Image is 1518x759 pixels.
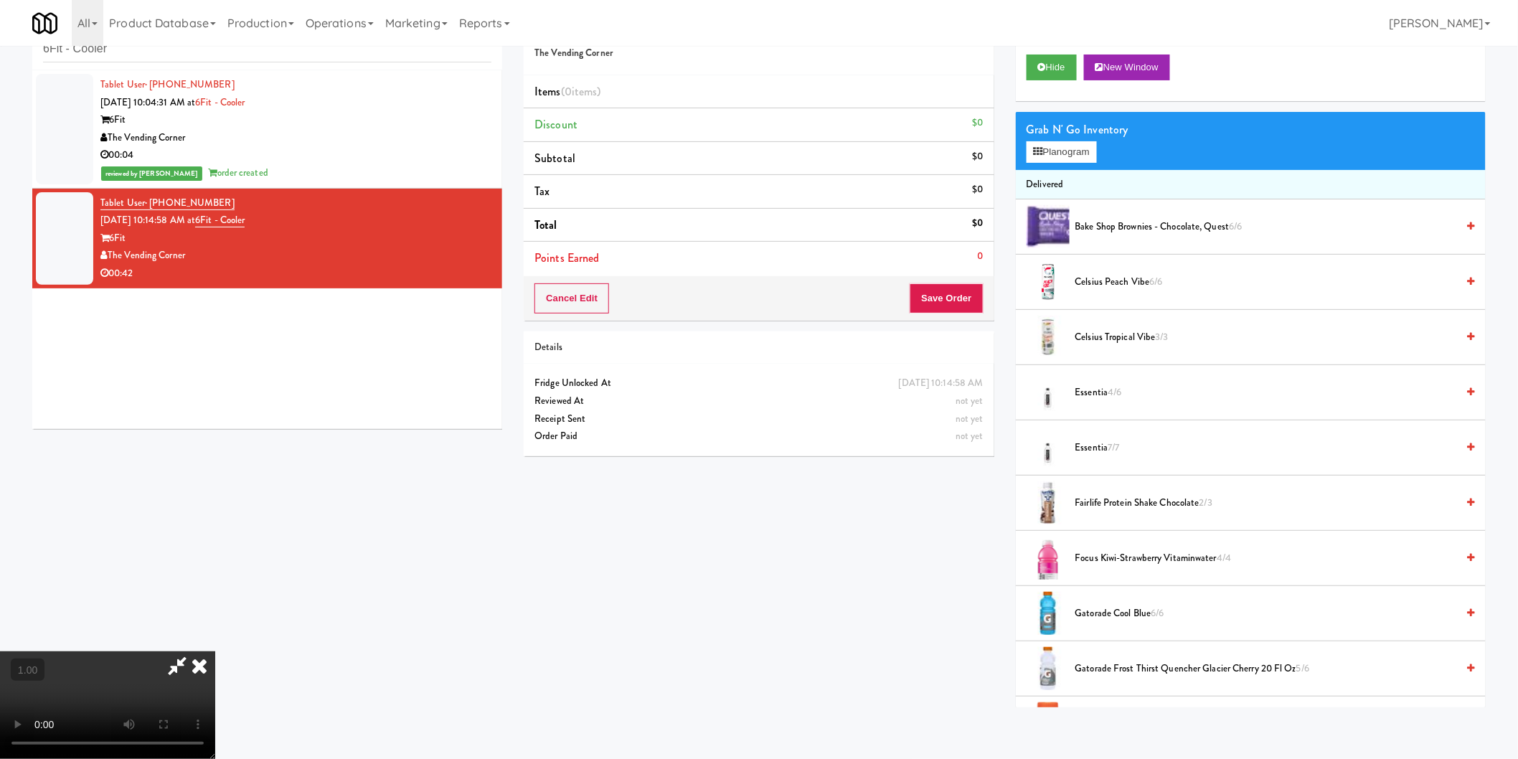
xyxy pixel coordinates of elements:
[561,83,601,100] span: (0 )
[32,70,502,189] li: Tablet User· [PHONE_NUMBER][DATE] 10:04:31 AM at6Fit - Cooler6FitThe Vending Corner00:04reviewed ...
[1075,660,1457,678] span: Gatorade Frost Thirst Quencher Glacier Cherry 20 Fl Oz
[1084,55,1170,80] button: New Window
[1070,494,1475,512] div: Fairlife Protein Shake Chocolate2/3
[534,183,550,199] span: Tax
[1016,170,1486,200] li: Delivered
[100,265,491,283] div: 00:42
[100,111,491,129] div: 6Fit
[534,250,599,266] span: Points Earned
[209,166,268,179] span: order created
[101,166,202,181] span: reviewed by [PERSON_NAME]
[1075,439,1457,457] span: Essentia
[1229,220,1242,233] span: 6/6
[1149,275,1162,288] span: 6/6
[1156,330,1169,344] span: 3/3
[910,283,983,313] button: Save Order
[978,247,984,265] div: 0
[100,77,235,91] a: Tablet User· [PHONE_NUMBER]
[1108,440,1119,454] span: 7/7
[1108,385,1121,399] span: 4/6
[1070,550,1475,567] div: Focus Kiwi-Strawberry Vitaminwater4/4
[956,394,984,407] span: not yet
[100,230,491,247] div: 6Fit
[534,374,983,392] div: Fridge Unlocked At
[1070,218,1475,236] div: Bake Shop Brownies - Chocolate, Quest6/6
[1075,384,1457,402] span: Essentia
[972,148,983,166] div: $0
[1075,494,1457,512] span: Fairlife Protein Shake Chocolate
[1070,605,1475,623] div: Gatorade Cool Blue6/6
[572,83,598,100] ng-pluralize: items
[534,410,983,428] div: Receipt Sent
[43,36,491,62] input: Search vision orders
[100,247,491,265] div: The Vending Corner
[534,83,600,100] span: Items
[100,196,235,210] a: Tablet User· [PHONE_NUMBER]
[1075,605,1457,623] span: Gatorade Cool Blue
[534,217,557,233] span: Total
[534,48,983,59] h5: The Vending Corner
[1027,141,1097,163] button: Planogram
[100,146,491,164] div: 00:04
[1027,119,1475,141] div: Grab N' Go Inventory
[899,374,984,392] div: [DATE] 10:14:58 AM
[145,77,235,91] span: · [PHONE_NUMBER]
[1151,606,1164,620] span: 6/6
[1296,661,1309,675] span: 5/6
[32,189,502,288] li: Tablet User· [PHONE_NUMBER][DATE] 10:14:58 AM at6Fit - Cooler6FitThe Vending Corner00:42
[32,11,57,36] img: Micromart
[1075,329,1457,346] span: Celsius Tropical Vibe
[1070,329,1475,346] div: Celsius Tropical Vibe3/3
[1070,660,1475,678] div: Gatorade Frost Thirst Quencher Glacier Cherry 20 Fl Oz5/6
[972,114,983,132] div: $0
[195,213,245,227] a: 6Fit - Cooler
[1075,218,1457,236] span: Bake Shop Brownies - Chocolate, Quest
[1075,273,1457,291] span: Celsius Peach Vibe
[100,213,195,227] span: [DATE] 10:14:58 AM at
[534,116,577,133] span: Discount
[972,214,983,232] div: $0
[956,412,984,425] span: not yet
[1070,384,1475,402] div: Essentia4/6
[534,428,983,445] div: Order Paid
[972,181,983,199] div: $0
[100,95,195,109] span: [DATE] 10:04:31 AM at
[145,196,235,209] span: · [PHONE_NUMBER]
[534,283,609,313] button: Cancel Edit
[1217,551,1231,565] span: 4/4
[534,150,575,166] span: Subtotal
[1070,273,1475,291] div: Celsius Peach Vibe6/6
[1075,550,1457,567] span: Focus Kiwi-Strawberry Vitaminwater
[534,392,983,410] div: Reviewed At
[534,339,983,357] div: Details
[1027,55,1077,80] button: Hide
[195,95,245,109] a: 6Fit - Cooler
[956,429,984,443] span: not yet
[1070,439,1475,457] div: Essentia7/7
[100,129,491,147] div: The Vending Corner
[1199,496,1212,509] span: 2/3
